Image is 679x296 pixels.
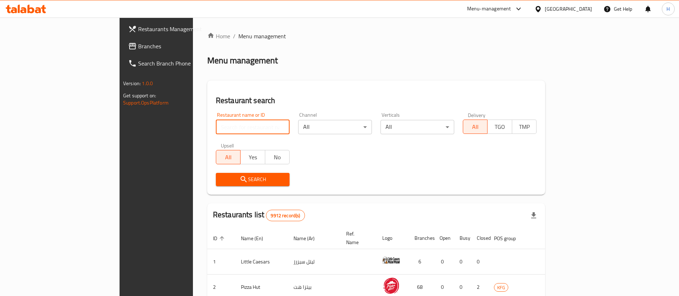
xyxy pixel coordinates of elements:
button: No [265,150,290,164]
span: 9912 record(s) [266,212,304,219]
button: TGO [487,120,512,134]
button: Yes [240,150,265,164]
span: H [666,5,670,13]
h2: Restaurants list [213,209,305,221]
span: Yes [243,152,262,162]
div: Export file [525,207,542,224]
th: Busy [454,227,471,249]
a: Search Branch Phone [122,55,233,72]
span: Branches [138,42,227,50]
td: 0 [434,249,454,275]
a: Branches [122,38,233,55]
label: Delivery [468,112,486,117]
span: Restaurants Management [138,25,227,33]
span: TGO [490,122,509,132]
td: 0 [454,249,471,275]
input: Search for restaurant name or ID.. [216,120,290,134]
li: / [233,32,236,40]
th: Logo [377,227,409,249]
span: KFG [494,283,508,292]
span: Version: [123,79,141,88]
span: All [466,122,485,132]
td: 0 [471,249,488,275]
td: 6 [409,249,434,275]
th: Open [434,227,454,249]
button: All [216,150,241,164]
h2: Menu management [207,55,278,66]
img: Pizza Hut [382,277,400,295]
span: Menu management [238,32,286,40]
img: Little Caesars [382,251,400,269]
td: ليتل سيزرز [288,249,340,275]
span: POS group [494,234,525,243]
span: ID [213,234,227,243]
div: All [298,120,372,134]
span: All [219,152,238,162]
td: Little Caesars [235,249,288,275]
span: Search [222,175,284,184]
h2: Restaurant search [216,95,537,106]
nav: breadcrumb [207,32,545,40]
div: Total records count [266,210,305,221]
span: No [268,152,287,162]
span: Name (En) [241,234,272,243]
div: [GEOGRAPHIC_DATA] [545,5,592,13]
span: Search Branch Phone [138,59,227,68]
label: Upsell [221,143,234,148]
span: Ref. Name [346,229,368,247]
span: 1.0.0 [142,79,153,88]
th: Closed [471,227,488,249]
th: Branches [409,227,434,249]
a: Restaurants Management [122,20,233,38]
span: Get support on: [123,91,156,100]
div: Menu-management [467,5,511,13]
a: Support.OpsPlatform [123,98,169,107]
span: Name (Ar) [294,234,324,243]
button: Search [216,173,290,186]
span: TMP [515,122,534,132]
button: TMP [512,120,537,134]
button: All [463,120,488,134]
div: All [380,120,454,134]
